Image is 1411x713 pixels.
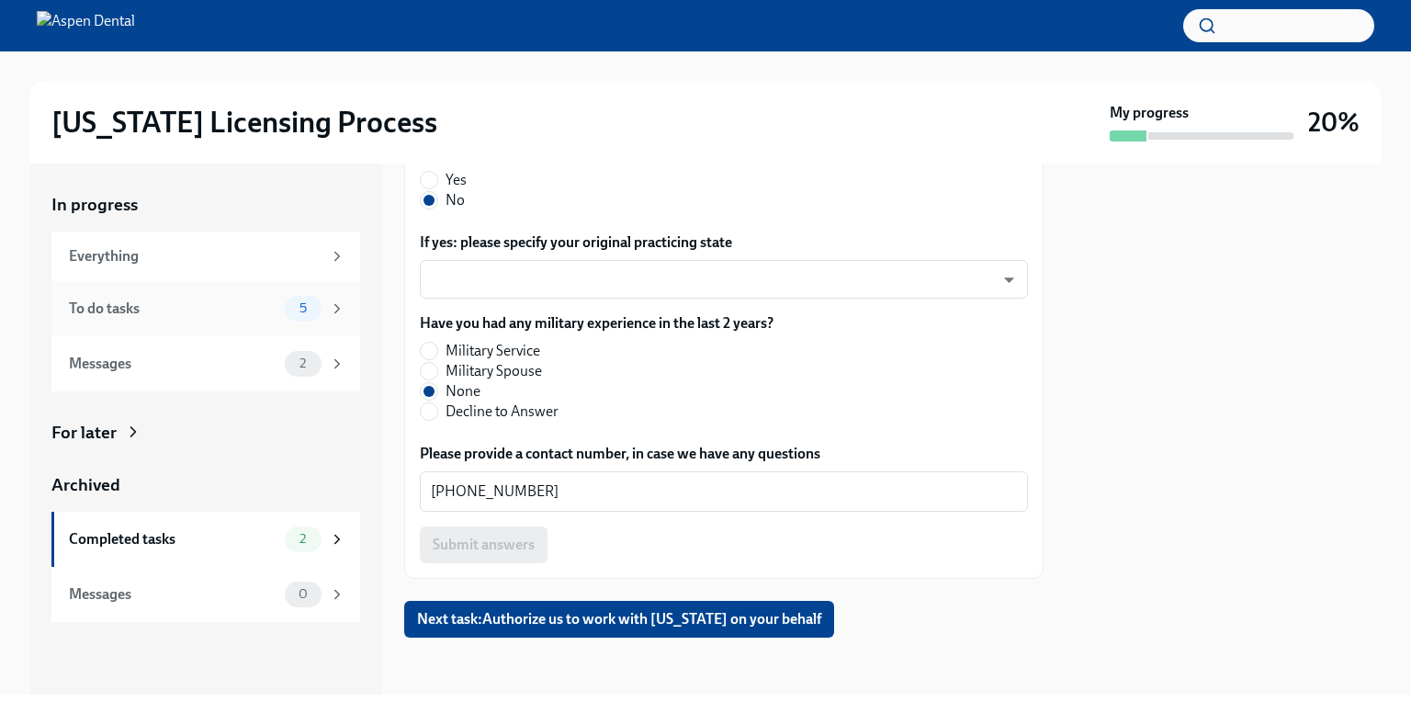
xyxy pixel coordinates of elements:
div: To do tasks [69,299,277,319]
a: Archived [51,473,360,497]
a: To do tasks5 [51,281,360,336]
span: Next task : Authorize us to work with [US_STATE] on your behalf [417,610,821,628]
div: Everything [69,246,322,266]
span: None [446,381,480,402]
img: Aspen Dental [37,11,135,40]
div: For later [51,421,117,445]
span: 5 [288,301,318,315]
button: Next task:Authorize us to work with [US_STATE] on your behalf [404,601,834,638]
textarea: [PHONE_NUMBER] [431,481,1017,503]
span: Military Service [446,341,540,361]
a: Messages0 [51,567,360,622]
label: If yes: please specify your original practicing state [420,232,1028,253]
span: No [446,190,465,210]
a: For later [51,421,360,445]
span: Military Spouse [446,361,542,381]
label: Please provide a contact number, in case we have any questions [420,444,1028,464]
span: Decline to Answer [446,402,559,422]
a: Messages2 [51,336,360,391]
a: In progress [51,193,360,217]
strong: My progress [1110,103,1189,123]
div: Messages [69,354,277,374]
span: 2 [288,356,317,370]
div: Completed tasks [69,529,277,549]
span: 0 [288,587,319,601]
a: Completed tasks2 [51,512,360,567]
a: Everything [51,232,360,281]
h2: [US_STATE] Licensing Process [51,104,437,141]
span: 2 [288,532,317,546]
label: Have you had any military experience in the last 2 years? [420,313,773,334]
div: ​ [420,260,1028,299]
div: Messages [69,584,277,605]
span: Yes [446,170,467,190]
h3: 20% [1308,106,1360,139]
